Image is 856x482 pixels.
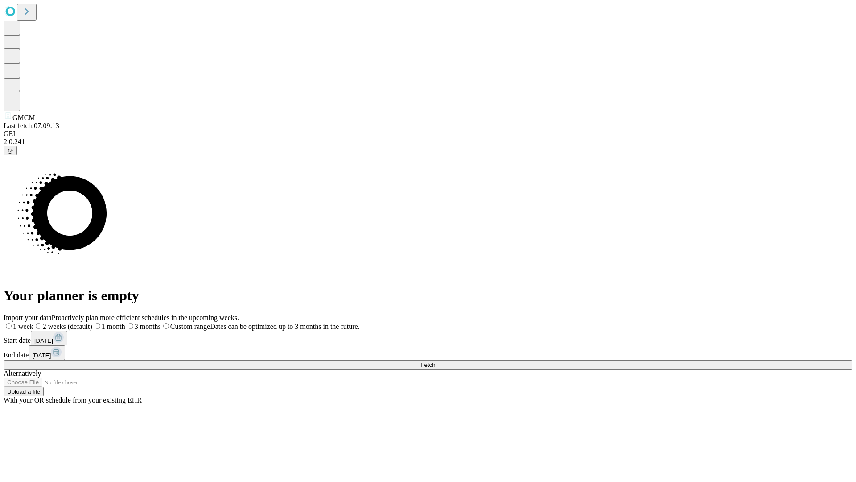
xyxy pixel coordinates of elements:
[52,314,239,321] span: Proactively plan more efficient schedules in the upcoming weeks.
[4,138,852,146] div: 2.0.241
[163,323,169,329] input: Custom rangeDates can be optimized up to 3 months in the future.
[420,361,435,368] span: Fetch
[4,331,852,345] div: Start date
[29,345,65,360] button: [DATE]
[4,146,17,155] button: @
[4,387,44,396] button: Upload a file
[95,323,100,329] input: 1 month
[210,323,359,330] span: Dates can be optimized up to 3 months in the future.
[128,323,133,329] input: 3 months
[4,122,59,129] span: Last fetch: 07:09:13
[32,352,51,359] span: [DATE]
[4,370,41,377] span: Alternatively
[4,287,852,304] h1: Your planner is empty
[34,337,53,344] span: [DATE]
[7,147,13,154] span: @
[135,323,161,330] span: 3 months
[6,323,12,329] input: 1 week
[43,323,92,330] span: 2 weeks (default)
[31,331,67,345] button: [DATE]
[4,345,852,360] div: End date
[13,323,33,330] span: 1 week
[170,323,210,330] span: Custom range
[4,314,52,321] span: Import your data
[102,323,125,330] span: 1 month
[4,396,142,404] span: With your OR schedule from your existing EHR
[12,114,35,121] span: GMCM
[4,130,852,138] div: GEI
[36,323,41,329] input: 2 weeks (default)
[4,360,852,370] button: Fetch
